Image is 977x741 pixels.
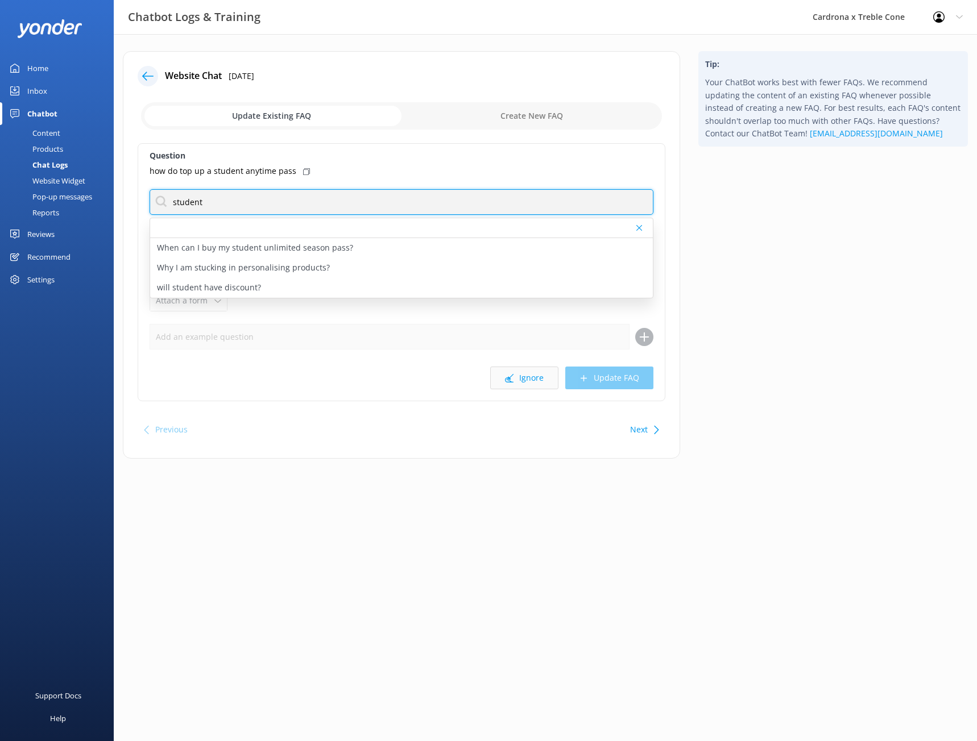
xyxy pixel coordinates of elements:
[17,19,82,38] img: yonder-white-logo.png
[7,189,92,205] div: Pop-up messages
[7,141,63,157] div: Products
[705,58,961,70] h4: Tip:
[7,141,114,157] a: Products
[27,245,71,268] div: Recommend
[7,157,114,173] a: Chat Logs
[27,223,55,245] div: Reviews
[157,261,330,274] p: Why I am stucking in personalising products?
[27,57,48,80] div: Home
[7,173,114,189] a: Website Widget
[157,242,353,254] p: When can I buy my student unlimited season pass?
[7,125,60,141] div: Content
[35,684,81,707] div: Support Docs
[27,268,55,291] div: Settings
[7,189,114,205] a: Pop-up messages
[705,76,961,140] p: Your ChatBot works best with fewer FAQs. We recommend updating the content of an existing FAQ whe...
[150,149,653,162] label: Question
[7,205,59,220] div: Reports
[150,324,630,349] input: Add an example question
[150,165,296,177] p: how do top up a student anytime pass
[229,70,254,82] p: [DATE]
[7,173,85,189] div: Website Widget
[7,125,114,141] a: Content
[150,189,653,215] input: Search for an FAQ to Update...
[157,281,261,294] p: will student have discount?
[7,157,68,173] div: Chat Logs
[27,102,57,125] div: Chatbot
[810,128,943,139] a: [EMAIL_ADDRESS][DOMAIN_NAME]
[490,367,558,389] button: Ignore
[50,707,66,730] div: Help
[7,205,114,220] a: Reports
[27,80,47,102] div: Inbox
[128,8,260,26] h3: Chatbot Logs & Training
[165,69,222,84] h4: Website Chat
[630,418,648,441] button: Next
